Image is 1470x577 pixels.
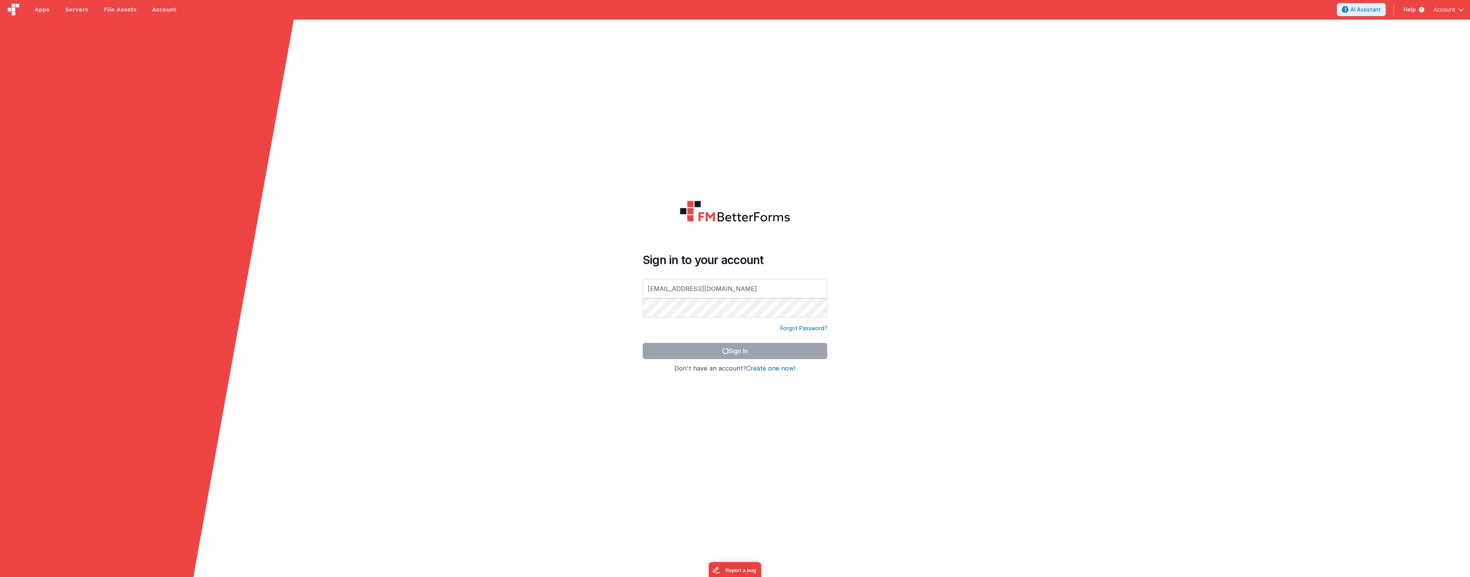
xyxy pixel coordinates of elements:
h4: Don't have an account? [643,365,827,372]
span: Help [1403,6,1416,13]
button: Create one now! [747,365,796,372]
span: AI Assistant [1350,6,1381,13]
span: Apps [35,6,50,13]
span: Account [1433,6,1455,13]
button: Account [1433,6,1464,13]
span: Servers [65,6,88,13]
h4: Sign in to your account [643,253,827,267]
a: Forgot Password? [780,324,827,332]
button: Sign In [643,343,827,359]
input: Email Address [643,279,827,298]
button: AI Assistant [1337,3,1386,16]
span: File Assets [104,6,137,13]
